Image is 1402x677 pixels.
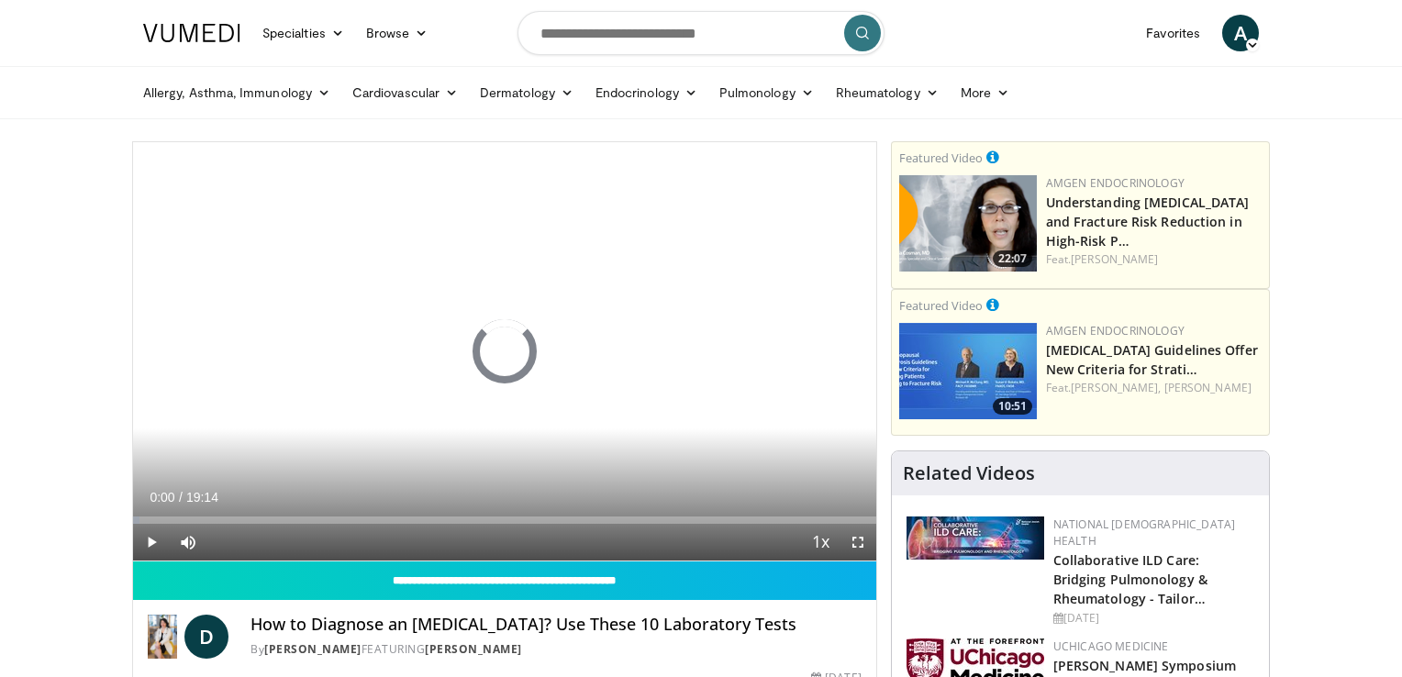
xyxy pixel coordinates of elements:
div: By FEATURING [250,641,862,658]
a: Endocrinology [584,74,708,111]
small: Featured Video [899,150,983,166]
a: National [DEMOGRAPHIC_DATA] Health [1053,516,1236,549]
a: [MEDICAL_DATA] Guidelines Offer New Criteria for Strati… [1046,341,1258,378]
button: Play [133,524,170,560]
a: 10:51 [899,323,1037,419]
a: A [1222,15,1259,51]
span: 0:00 [150,490,174,505]
h4: How to Diagnose an [MEDICAL_DATA]? Use These 10 Laboratory Tests [250,615,862,635]
a: [PERSON_NAME] [425,641,522,657]
a: [PERSON_NAME], [1071,380,1161,395]
button: Fullscreen [840,524,876,560]
button: Mute [170,524,206,560]
img: Dr. Diana Girnita [148,615,177,659]
a: Amgen Endocrinology [1046,175,1185,191]
a: D [184,615,228,659]
a: Favorites [1135,15,1211,51]
div: Feat. [1046,380,1262,396]
img: c9a25db3-4db0-49e1-a46f-17b5c91d58a1.png.150x105_q85_crop-smart_upscale.png [899,175,1037,272]
span: 19:14 [186,490,218,505]
div: Progress Bar [133,516,876,524]
button: Playback Rate [803,524,840,560]
input: Search topics, interventions [517,11,885,55]
a: Cardiovascular [341,74,469,111]
a: [PERSON_NAME] [264,641,362,657]
a: 22:07 [899,175,1037,272]
div: Feat. [1046,251,1262,268]
a: Rheumatology [825,74,950,111]
a: Understanding [MEDICAL_DATA] and Fracture Risk Reduction in High-Risk P… [1046,194,1250,250]
a: Specialties [251,15,355,51]
span: 10:51 [993,398,1032,415]
a: Pulmonology [708,74,825,111]
a: Dermatology [469,74,584,111]
video-js: Video Player [133,142,876,561]
div: [DATE] [1053,610,1254,627]
small: Featured Video [899,297,983,314]
a: Amgen Endocrinology [1046,323,1185,338]
a: Allergy, Asthma, Immunology [132,74,341,111]
a: UChicago Medicine [1053,638,1169,654]
img: 7b525459-078d-43af-84f9-5c25155c8fbb.png.150x105_q85_crop-smart_upscale.jpg [899,323,1037,419]
a: More [950,74,1020,111]
a: Collaborative ILD Care: Bridging Pulmonology & Rheumatology - Tailor… [1053,551,1207,607]
h4: Related Videos [903,462,1035,484]
img: 7e341e47-e122-4d5e-9c74-d0a8aaff5d49.jpg.150x105_q85_autocrop_double_scale_upscale_version-0.2.jpg [907,516,1044,560]
a: [PERSON_NAME] [1164,380,1252,395]
a: [PERSON_NAME] [1071,251,1158,267]
span: 22:07 [993,250,1032,267]
a: Browse [355,15,440,51]
span: / [179,490,183,505]
img: VuMedi Logo [143,24,240,42]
